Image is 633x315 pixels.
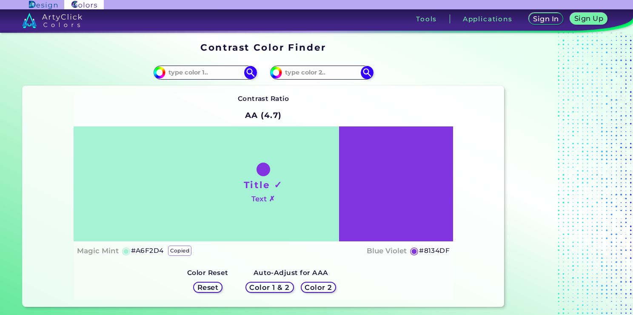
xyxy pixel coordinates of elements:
h4: Text ✗ [251,193,275,205]
h5: ◉ [410,246,419,256]
h5: Sign In [533,15,559,23]
p: copied [168,246,192,256]
h5: Sign Up [573,15,604,22]
h5: ◉ [122,246,131,256]
h2: AA (4.7) [241,106,286,125]
h1: Title ✓ [244,178,283,191]
h4: Magic Mint [77,245,119,257]
h3: Applications [463,16,513,22]
img: icon search [361,66,374,79]
h5: #8134DF [419,245,450,256]
img: ArtyClick Design logo [29,1,57,9]
strong: Contrast Ratio [238,94,289,103]
img: logo_artyclick_colors_white.svg [22,13,82,28]
h5: #A6F2D4 [131,245,164,256]
input: type color 2.. [282,67,361,78]
h5: Color 2 [304,283,333,291]
h1: Contrast Color Finder [200,41,326,54]
h5: Color 1 & 2 [248,283,291,291]
h4: Blue Violet [367,245,407,257]
h3: Tools [416,16,437,22]
strong: Color Reset [187,269,228,277]
h5: Reset [197,283,219,291]
a: Sign In [528,13,565,25]
img: icon search [244,66,257,79]
strong: Auto-Adjust for AAA [254,269,328,277]
input: type color 1.. [165,67,245,78]
a: Sign Up [569,13,608,25]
